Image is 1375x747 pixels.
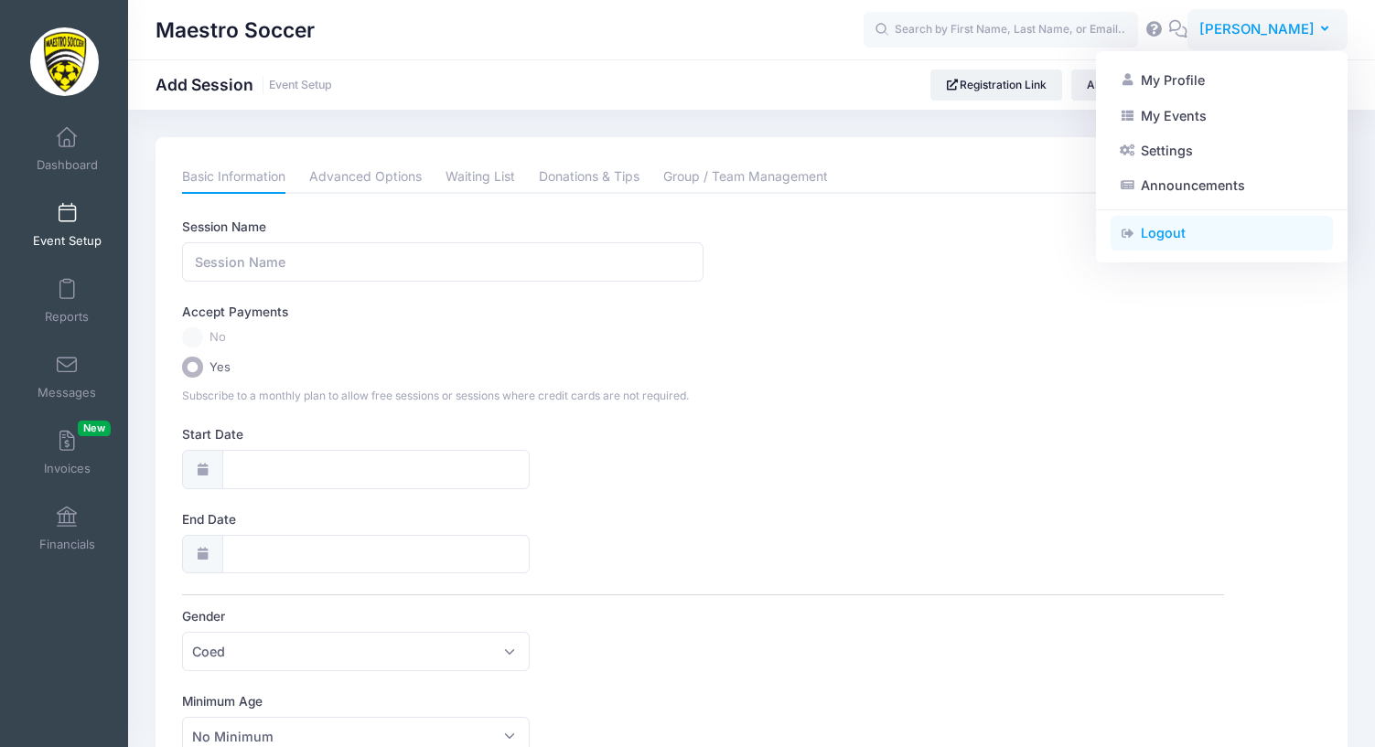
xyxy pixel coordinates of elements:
input: Session Name [182,242,704,282]
a: Announcements [1111,168,1333,203]
a: Settings [1111,133,1333,168]
a: Registration Link [930,69,1063,101]
a: Donations & Tips [539,161,639,194]
label: Gender [182,607,704,625]
h1: Maestro Soccer [156,9,315,51]
a: Dashboard [24,117,111,181]
span: Coed [182,632,530,671]
a: InvoicesNew [24,421,111,485]
span: Event Setup [33,233,102,249]
label: Minimum Age [182,692,704,710]
span: Coed [192,642,225,661]
img: Maestro Soccer [30,27,99,96]
a: Reports [24,269,111,333]
label: Session Name [182,218,704,236]
a: My Profile [1111,63,1333,98]
span: Invoices [44,461,91,476]
h1: Add Session [156,75,332,94]
a: Financials [24,496,111,560]
a: Event Setup [269,79,332,92]
input: Search by First Name, Last Name, or Email... [864,12,1138,48]
span: No [209,328,226,347]
span: [PERSON_NAME] [1199,19,1315,39]
span: Messages [38,385,96,400]
span: New [78,421,111,436]
label: Start Date [182,425,704,443]
span: Subscribe to a monthly plan to allow free sessions or sessions where credit cards are not required. [182,389,689,402]
span: Financials [39,537,95,552]
button: All Sessions [1071,69,1186,101]
span: Yes [209,358,231,377]
a: Messages [24,345,111,409]
label: End Date [182,510,704,528]
a: My Events [1111,98,1333,133]
a: Advanced Options [309,161,422,194]
input: Yes [182,357,203,378]
a: Logout [1111,216,1333,251]
label: Accept Payments [182,303,288,321]
button: [PERSON_NAME] [1187,9,1348,51]
a: Event Setup [24,193,111,257]
a: Group / Team Management [663,161,828,194]
span: Dashboard [37,157,98,173]
span: No Minimum [192,727,274,746]
span: Reports [45,309,89,325]
a: Waiting List [446,161,515,194]
a: Basic Information [182,161,285,194]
